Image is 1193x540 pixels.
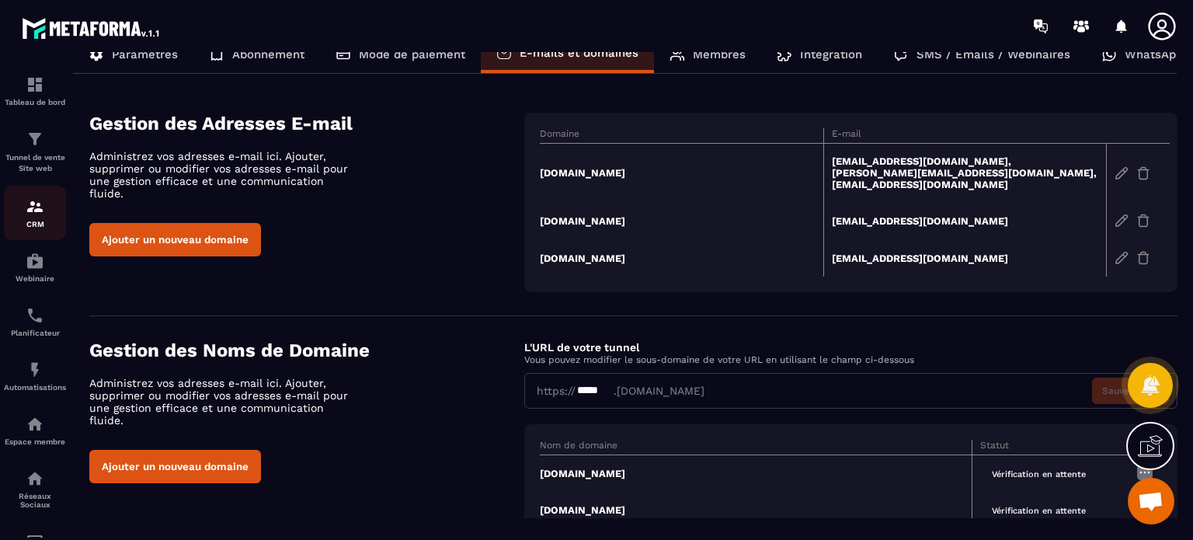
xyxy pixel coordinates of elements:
td: [DOMAIN_NAME] [540,202,823,239]
p: Réseaux Sociaux [4,492,66,509]
img: automations [26,252,44,270]
a: formationformationTunnel de vente Site web [4,118,66,186]
img: edit-gr.78e3acdd.svg [1115,214,1129,228]
a: social-networksocial-networkRéseaux Sociaux [4,458,66,521]
td: [DOMAIN_NAME] [540,239,823,277]
button: Ajouter un nouveau domaine [89,223,261,256]
p: SMS / Emails / Webinaires [916,47,1070,61]
p: Abonnement [232,47,304,61]
a: formationformationCRM [4,186,66,240]
td: [EMAIL_ADDRESS][DOMAIN_NAME], [PERSON_NAME][EMAIL_ADDRESS][DOMAIN_NAME], [EMAIL_ADDRESS][DOMAIN_N... [823,144,1107,203]
h4: Gestion des Noms de Domaine [89,340,524,361]
td: [DOMAIN_NAME] [540,492,972,528]
div: Ouvrir le chat [1128,478,1174,524]
a: formationformationTableau de bord [4,64,66,118]
img: logo [22,14,162,42]
p: Mode de paiement [359,47,465,61]
img: formation [26,75,44,94]
p: CRM [4,220,66,228]
p: Administrez vos adresses e-mail ici. Ajouter, supprimer ou modifier vos adresses e-mail pour une ... [89,377,361,427]
label: L'URL de votre tunnel [524,341,639,354]
td: [EMAIL_ADDRESS][DOMAIN_NAME] [823,202,1107,239]
p: Intégration [800,47,862,61]
p: Paramètres [112,47,178,61]
img: formation [26,130,44,148]
a: automationsautomationsWebinaire [4,240,66,294]
p: Membres [693,47,746,61]
img: edit-gr.78e3acdd.svg [1115,251,1129,265]
p: WhatsApp [1125,47,1183,61]
img: trash-gr.2c9399ab.svg [1136,214,1150,228]
p: Vous pouvez modifier le sous-domaine de votre URL en utilisant le champ ci-dessous [524,354,1177,365]
a: automationsautomationsAutomatisations [4,349,66,403]
img: social-network [26,469,44,488]
td: [DOMAIN_NAME] [540,144,823,203]
p: Tableau de bord [4,98,66,106]
p: Tunnel de vente Site web [4,152,66,174]
img: scheduler [26,306,44,325]
th: Statut [972,440,1128,455]
th: Domaine [540,128,823,144]
th: E-mail [823,128,1107,144]
a: automationsautomationsEspace membre [4,403,66,458]
p: Espace membre [4,437,66,446]
img: trash-gr.2c9399ab.svg [1136,166,1150,180]
p: E-mails et domaines [520,46,638,60]
p: Webinaire [4,274,66,283]
p: Automatisations [4,383,66,392]
img: edit-gr.78e3acdd.svg [1115,166,1129,180]
span: Vérification en attente [980,465,1097,483]
span: Vérification en attente [980,502,1097,520]
img: automations [26,361,44,379]
h4: Gestion des Adresses E-mail [89,113,524,134]
p: Administrez vos adresses e-mail ici. Ajouter, supprimer ou modifier vos adresses e-mail pour une ... [89,150,361,200]
img: trash-gr.2c9399ab.svg [1136,251,1150,265]
img: more [1136,463,1154,482]
td: [DOMAIN_NAME] [540,455,972,493]
th: Nom de domaine [540,440,972,455]
button: Ajouter un nouveau domaine [89,450,261,483]
p: Planificateur [4,329,66,337]
img: formation [26,197,44,216]
img: automations [26,415,44,434]
a: schedulerschedulerPlanificateur [4,294,66,349]
td: [EMAIL_ADDRESS][DOMAIN_NAME] [823,239,1107,277]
